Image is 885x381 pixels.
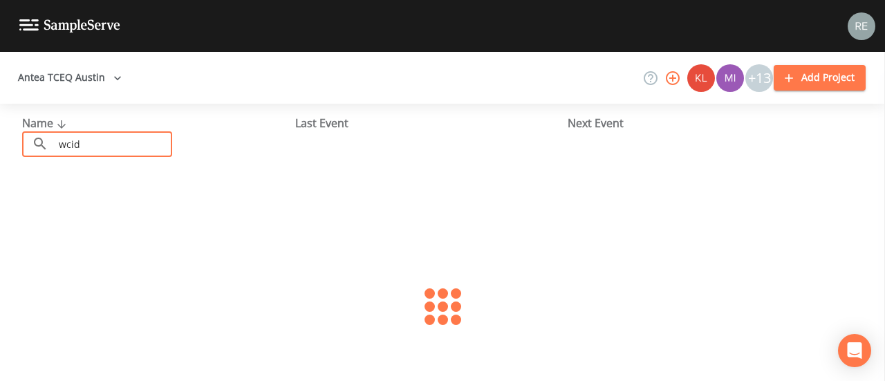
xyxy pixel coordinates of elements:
div: +13 [745,64,773,92]
button: Antea TCEQ Austin [12,65,127,91]
div: Miriaha Caddie [716,64,745,92]
img: logo [19,19,120,32]
img: 9c4450d90d3b8045b2e5fa62e4f92659 [687,64,715,92]
div: Last Event [295,115,568,131]
input: Search Projects [54,131,172,157]
span: Name [22,115,70,131]
div: Open Intercom Messenger [838,334,871,367]
img: a1ea4ff7c53760f38bef77ef7c6649bf [716,64,744,92]
button: Add Project [774,65,866,91]
img: e720f1e92442e99c2aab0e3b783e6548 [848,12,875,40]
div: Next Event [568,115,841,131]
div: Kler Teran [687,64,716,92]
